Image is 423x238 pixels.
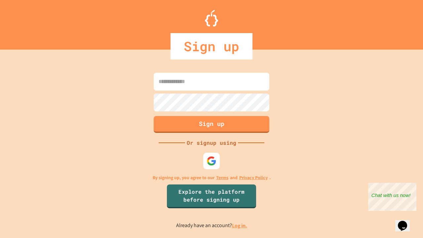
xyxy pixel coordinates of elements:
img: google-icon.svg [207,156,216,166]
p: By signing up, you agree to our and . [153,174,271,181]
a: Terms [216,174,228,181]
a: Log in. [232,222,247,229]
button: Sign up [154,116,269,133]
iframe: chat widget [395,212,416,231]
iframe: chat widget [368,183,416,211]
p: Already have an account? [176,221,247,230]
a: Explore the platform before signing up [167,184,256,208]
div: Or signup using [185,139,238,147]
img: Logo.svg [205,10,218,26]
div: Sign up [171,33,252,59]
a: Privacy Policy [239,174,268,181]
